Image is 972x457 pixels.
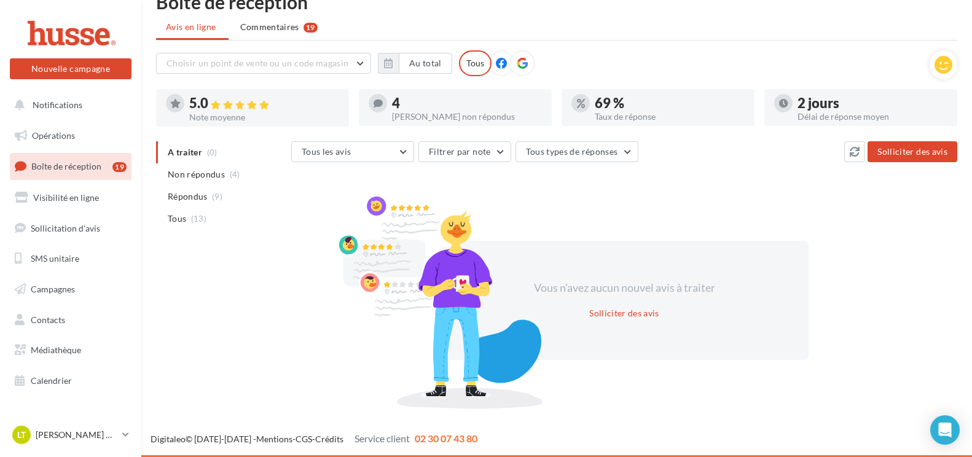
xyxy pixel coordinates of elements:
[798,112,947,121] div: Délai de réponse moyen
[151,434,477,444] span: © [DATE]-[DATE] - - -
[33,100,82,110] span: Notifications
[31,375,72,386] span: Calendrier
[212,192,222,201] span: (9)
[31,345,81,355] span: Médiathèque
[168,190,208,203] span: Répondus
[167,58,348,68] span: Choisir un point de vente ou un code magasin
[418,141,511,162] button: Filtrer par note
[868,141,957,162] button: Solliciter des avis
[31,314,65,325] span: Contacts
[36,429,117,441] p: [PERSON_NAME] & [PERSON_NAME]
[7,246,134,271] a: SMS unitaire
[191,214,206,224] span: (13)
[31,253,79,264] span: SMS unitaire
[32,130,75,141] span: Opérations
[378,53,452,74] button: Au total
[392,96,542,110] div: 4
[189,96,339,111] div: 5.0
[256,434,292,444] a: Mentions
[31,222,100,233] span: Sollicitation d'avis
[31,161,101,171] span: Boîte de réception
[7,216,134,241] a: Sollicitation d'avis
[189,113,339,122] div: Note moyenne
[17,429,26,441] span: Lt
[10,58,131,79] button: Nouvelle campagne
[240,21,299,33] span: Commentaires
[584,306,664,321] button: Solliciter des avis
[7,337,134,363] a: Médiathèque
[7,153,134,179] a: Boîte de réception19
[7,185,134,211] a: Visibilité en ligne
[7,368,134,394] a: Calendrier
[168,168,225,181] span: Non répondus
[156,53,371,74] button: Choisir un point de vente ou un code magasin
[519,280,730,296] div: Vous n'avez aucun nouvel avis à traiter
[798,96,947,110] div: 2 jours
[304,23,318,33] div: 19
[168,213,186,225] span: Tous
[415,432,477,444] span: 02 30 07 43 80
[595,112,745,121] div: Taux de réponse
[7,276,134,302] a: Campagnes
[7,307,134,333] a: Contacts
[230,170,240,179] span: (4)
[315,434,343,444] a: Crédits
[112,162,127,172] div: 19
[515,141,638,162] button: Tous types de réponses
[459,50,492,76] div: Tous
[526,146,618,157] span: Tous types de réponses
[10,423,131,447] a: Lt [PERSON_NAME] & [PERSON_NAME]
[7,123,134,149] a: Opérations
[33,192,99,203] span: Visibilité en ligne
[7,92,129,118] button: Notifications
[151,434,186,444] a: Digitaleo
[355,432,410,444] span: Service client
[291,141,414,162] button: Tous les avis
[392,112,542,121] div: [PERSON_NAME] non répondus
[296,434,312,444] a: CGS
[595,96,745,110] div: 69 %
[930,415,960,445] div: Open Intercom Messenger
[302,146,351,157] span: Tous les avis
[31,284,75,294] span: Campagnes
[399,53,452,74] button: Au total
